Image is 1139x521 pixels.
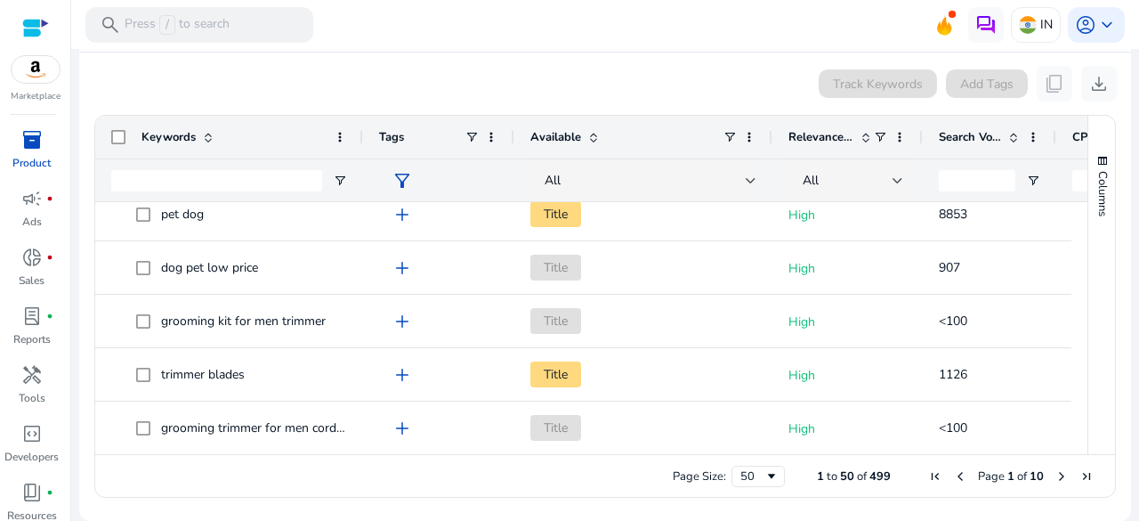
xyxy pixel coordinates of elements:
span: add [392,311,413,332]
span: 499 [869,468,891,484]
span: fiber_manual_record [46,489,53,496]
span: filter_alt [392,170,413,191]
div: 50 [740,468,764,484]
p: Developers [4,449,59,465]
span: Title [530,415,581,441]
span: Title [530,308,581,334]
span: code_blocks [21,423,43,444]
span: Keywords [141,129,196,145]
p: High [788,197,907,233]
span: add [392,204,413,225]
span: Tags [379,129,404,145]
span: dog pet low price [161,259,258,276]
input: Keywords Filter Input [111,170,322,191]
div: Next Page [1054,469,1069,484]
div: First Page [928,469,942,484]
div: Last Page [1079,469,1094,484]
p: Marketplace [11,90,61,103]
p: Ads [22,214,42,230]
span: to [827,468,837,484]
span: of [857,468,867,484]
span: All [803,172,819,189]
span: lab_profile [21,305,43,327]
p: Sales [19,273,44,289]
span: inventory_2 [21,129,43,151]
span: 1 [1007,468,1014,484]
span: fiber_manual_record [46,313,53,320]
span: grooming trimmer for men cordless [161,419,359,436]
p: High [788,250,907,287]
span: Columns [1095,171,1111,216]
span: / [159,15,175,35]
span: of [1017,468,1027,484]
span: account_circle [1075,14,1096,36]
div: Page Size: [673,468,726,484]
span: book_4 [21,482,43,503]
span: 10 [1030,468,1044,484]
span: <100 [939,313,967,330]
input: Search Volume Filter Input [939,170,1015,191]
img: amazon.svg [12,56,60,83]
span: All [545,172,561,189]
p: Product [12,155,51,171]
span: Available [530,129,581,145]
p: Press to search [125,15,230,35]
span: Title [530,362,581,387]
span: Relevance Score [788,129,853,145]
p: High [788,304,907,340]
span: download [1088,73,1110,94]
span: add [392,418,413,439]
span: Title [530,255,581,281]
span: trimmer blades [161,366,245,383]
div: Previous Page [953,469,967,484]
span: campaign [21,188,43,209]
span: 1126 [939,366,967,383]
span: fiber_manual_record [46,254,53,261]
span: handyman [21,364,43,386]
p: Reports [13,331,51,347]
div: Page Size [731,466,785,487]
span: Title [530,201,581,227]
span: add [392,364,413,386]
p: Tools [19,390,45,406]
span: grooming kit for men trimmer [161,313,326,330]
img: in.svg [1019,16,1037,34]
span: fiber_manual_record [46,195,53,202]
span: CPC [1072,129,1095,145]
span: Search Volume [939,129,1001,145]
span: donut_small [21,247,43,268]
p: High [788,357,907,394]
p: IN [1040,9,1053,40]
span: <100 [939,419,967,436]
span: 50 [840,468,854,484]
button: download [1081,66,1117,102]
span: 907 [939,259,960,276]
span: 8853 [939,206,967,223]
span: keyboard_arrow_down [1096,14,1118,36]
span: add [392,257,413,279]
span: 1 [817,468,824,484]
p: High [788,411,907,447]
span: search [100,14,121,36]
span: pet dog [161,206,204,223]
span: Page [978,468,1005,484]
button: Open Filter Menu [333,174,347,188]
button: Open Filter Menu [1026,174,1040,188]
